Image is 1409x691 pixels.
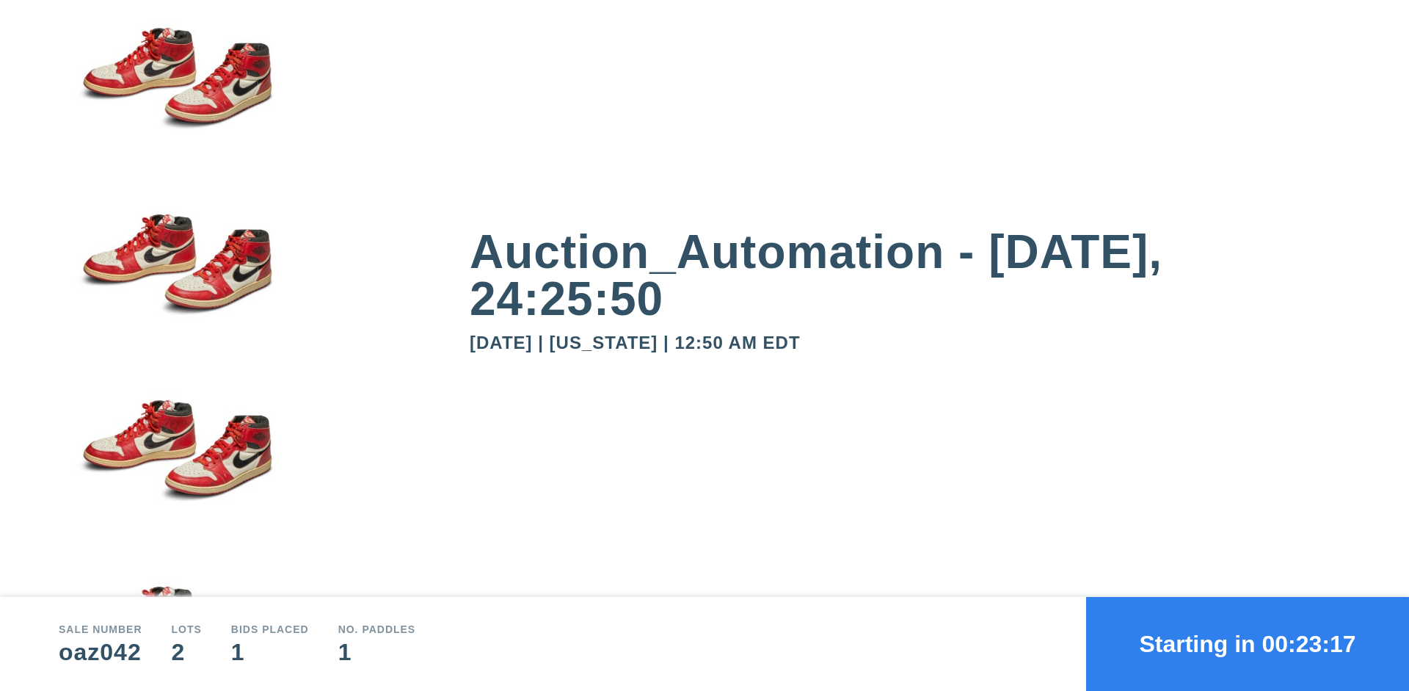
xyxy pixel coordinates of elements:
div: Bids Placed [231,624,309,634]
div: 1 [338,640,416,664]
div: 1 [231,640,309,664]
div: Auction_Automation - [DATE], 24:25:50 [470,228,1350,322]
div: Lots [172,624,202,634]
div: [DATE] | [US_STATE] | 12:50 AM EDT [470,334,1350,352]
div: No. Paddles [338,624,416,634]
div: 2 [172,640,202,664]
button: Starting in 00:23:17 [1086,597,1409,691]
div: oaz042 [59,640,142,664]
img: small [59,188,294,375]
div: Sale number [59,624,142,634]
img: small [59,2,294,189]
